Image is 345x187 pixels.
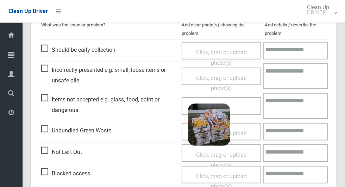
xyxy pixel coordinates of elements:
span: Clean Up [303,5,336,15]
th: Add details / describe the problem [263,19,328,39]
span: Should be early collection [41,44,115,55]
th: What was the issue or problem? [39,19,180,39]
span: Blocked access [41,168,90,179]
span: Click, drag or upload photo(s) [196,151,247,168]
span: Not Left Out [41,147,82,157]
span: Clean Up Driver [8,8,48,14]
a: Clean Up Driver [8,6,48,17]
small: DRIVER [307,10,329,15]
span: Incorrectly presented e.g. small, loose items or unsafe pile [41,64,178,85]
span: Click, drag or upload photo(s) [196,49,247,66]
span: Unbundled Green Waste [41,125,111,136]
span: Click, drag or upload photo(s) [196,74,247,92]
span: Items not accepted e.g. glass, food, paint or dangerous [41,94,178,115]
th: Add clear photo(s) showing the problem [180,19,263,39]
